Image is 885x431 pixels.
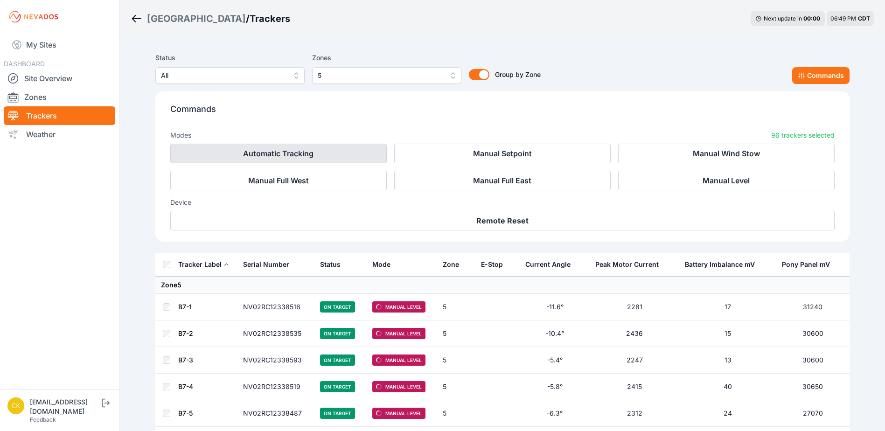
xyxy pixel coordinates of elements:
[237,347,314,374] td: NV02RC12338593
[312,67,461,84] button: 5
[178,382,193,390] a: B7-4
[318,70,443,81] span: 5
[320,328,355,339] span: On Target
[830,15,856,22] span: 06:49 PM
[776,320,849,347] td: 30600
[776,347,849,374] td: 30600
[178,409,193,417] a: B7-5
[679,320,776,347] td: 15
[595,260,659,269] div: Peak Motor Current
[4,69,115,88] a: Site Overview
[320,381,355,392] span: On Target
[481,253,510,276] button: E-Stop
[792,67,850,84] button: Commands
[170,211,835,230] button: Remote Reset
[155,67,305,84] button: All
[30,416,56,423] a: Feedback
[618,171,835,190] button: Manual Level
[520,400,590,427] td: -6.3°
[495,70,541,78] span: Group by Zone
[394,171,611,190] button: Manual Full East
[372,301,425,313] span: Manual Level
[4,106,115,125] a: Trackers
[679,294,776,320] td: 17
[7,9,60,24] img: Nevados
[437,400,475,427] td: 5
[771,131,835,140] p: 96 trackers selected
[178,356,193,364] a: B7-3
[372,408,425,419] span: Manual Level
[372,253,398,276] button: Mode
[520,294,590,320] td: -11.6°
[320,355,355,366] span: On Target
[178,253,229,276] button: Tracker Label
[246,12,250,25] span: /
[782,260,830,269] div: Pony Panel mV
[590,294,679,320] td: 2281
[147,12,246,25] a: [GEOGRAPHIC_DATA]
[618,144,835,163] button: Manual Wind Stow
[520,347,590,374] td: -5.4°
[372,260,390,269] div: Mode
[443,253,467,276] button: Zone
[685,260,755,269] div: Battery Imbalance mV
[320,408,355,419] span: On Target
[4,125,115,144] a: Weather
[590,347,679,374] td: 2247
[525,253,578,276] button: Current Angle
[170,198,835,207] h3: Device
[7,397,24,414] img: ckent@prim.com
[178,329,193,337] a: B7-2
[178,260,222,269] div: Tracker Label
[178,303,192,311] a: B7-1
[437,374,475,400] td: 5
[250,12,290,25] h3: Trackers
[437,320,475,347] td: 5
[4,60,45,68] span: DASHBOARD
[237,374,314,400] td: NV02RC12338519
[4,34,115,56] a: My Sites
[4,88,115,106] a: Zones
[776,400,849,427] td: 27070
[320,253,348,276] button: Status
[803,15,820,22] div: 00 : 00
[161,70,286,81] span: All
[595,253,666,276] button: Peak Motor Current
[237,320,314,347] td: NV02RC12338535
[237,294,314,320] td: NV02RC12338516
[30,397,100,416] div: [EMAIL_ADDRESS][DOMAIN_NAME]
[437,294,475,320] td: 5
[372,328,425,339] span: Manual Level
[372,355,425,366] span: Manual Level
[320,301,355,313] span: On Target
[679,374,776,400] td: 40
[525,260,571,269] div: Current Angle
[372,381,425,392] span: Manual Level
[170,103,835,123] p: Commands
[443,260,459,269] div: Zone
[764,15,802,22] span: Next update in
[590,400,679,427] td: 2312
[679,347,776,374] td: 13
[437,347,475,374] td: 5
[155,52,305,63] label: Status
[685,253,762,276] button: Battery Imbalance mV
[590,374,679,400] td: 2415
[312,52,461,63] label: Zones
[782,253,837,276] button: Pony Panel mV
[776,374,849,400] td: 30650
[320,260,341,269] div: Status
[243,253,297,276] button: Serial Number
[776,294,849,320] td: 31240
[131,7,290,31] nav: Breadcrumb
[394,144,611,163] button: Manual Setpoint
[243,260,289,269] div: Serial Number
[520,320,590,347] td: -10.4°
[155,277,850,294] td: Zone 5
[520,374,590,400] td: -5.8°
[170,131,191,140] h3: Modes
[590,320,679,347] td: 2436
[237,400,314,427] td: NV02RC12338487
[858,15,870,22] span: CDT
